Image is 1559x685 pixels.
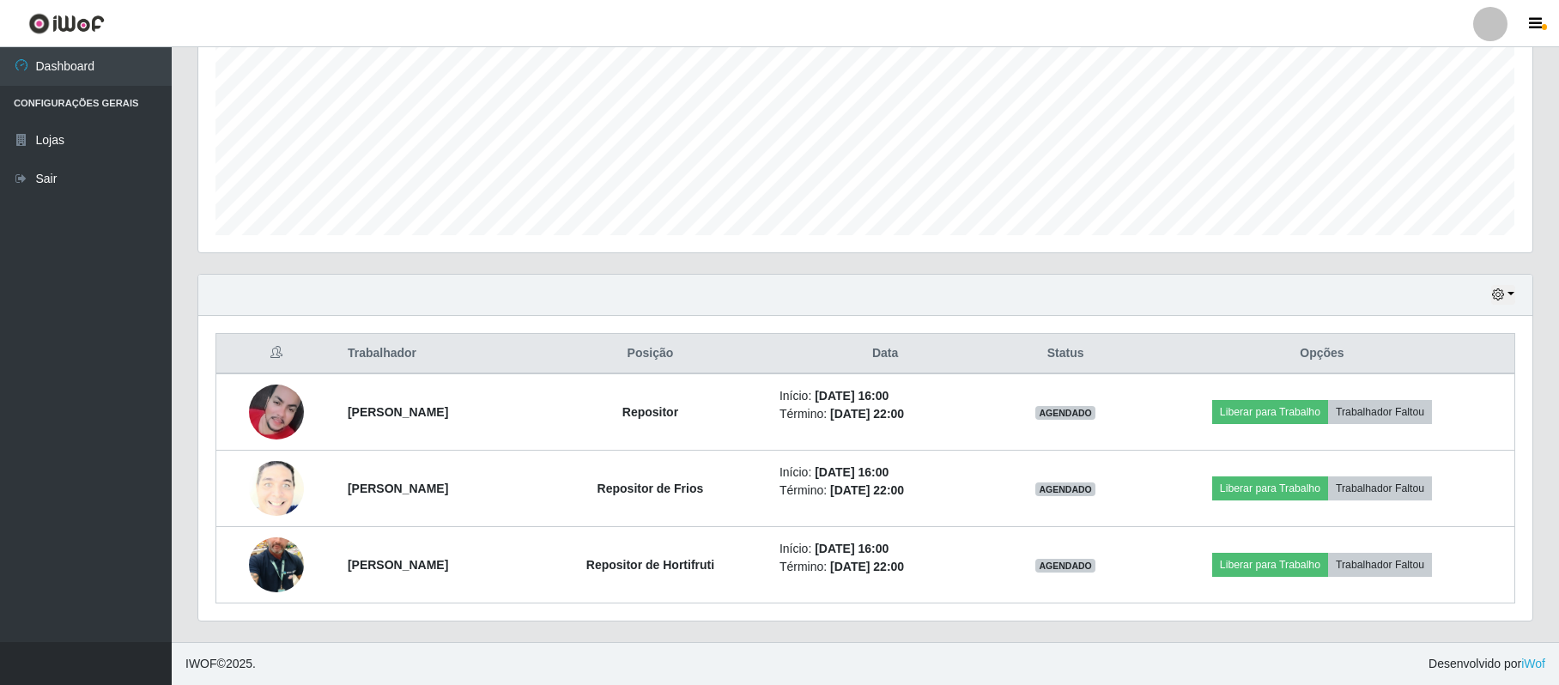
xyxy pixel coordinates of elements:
time: [DATE] 22:00 [830,407,904,421]
span: AGENDADO [1035,482,1095,496]
img: 1746292948519.jpeg [249,455,304,523]
button: Trabalhador Faltou [1328,400,1432,424]
span: © 2025 . [185,655,256,673]
time: [DATE] 16:00 [815,465,889,479]
li: Início: [779,387,991,405]
strong: [PERSON_NAME] [348,482,448,495]
li: Término: [779,482,991,500]
strong: [PERSON_NAME] [348,405,448,419]
time: [DATE] 16:00 [815,389,889,403]
img: CoreUI Logo [28,13,105,34]
time: [DATE] 22:00 [830,560,904,573]
th: Opções [1130,334,1515,374]
th: Trabalhador [337,334,531,374]
time: [DATE] 22:00 [830,483,904,497]
a: iWof [1521,657,1545,670]
img: 1750979435200.jpeg [249,516,304,614]
img: 1735296854752.jpeg [249,385,304,439]
button: Liberar para Trabalho [1212,400,1328,424]
strong: [PERSON_NAME] [348,558,448,572]
li: Início: [779,540,991,558]
strong: Repositor de Hortifruti [586,558,714,572]
span: AGENDADO [1035,559,1095,573]
button: Trabalhador Faltou [1328,476,1432,500]
button: Liberar para Trabalho [1212,476,1328,500]
time: [DATE] 16:00 [815,542,889,555]
li: Término: [779,405,991,423]
th: Status [1001,334,1130,374]
li: Término: [779,558,991,576]
button: Liberar para Trabalho [1212,553,1328,577]
th: Data [769,334,1001,374]
li: Início: [779,464,991,482]
span: Desenvolvido por [1429,655,1545,673]
button: Trabalhador Faltou [1328,553,1432,577]
span: IWOF [185,657,217,670]
strong: Repositor de Frios [598,482,704,495]
strong: Repositor [622,405,678,419]
th: Posição [531,334,769,374]
span: AGENDADO [1035,406,1095,420]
